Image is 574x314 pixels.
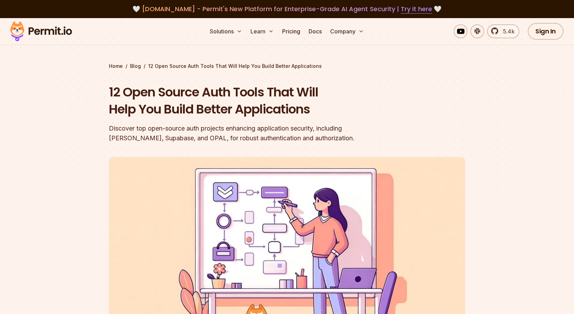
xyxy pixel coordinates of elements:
div: 🤍 🤍 [17,4,557,14]
a: Try it here [401,5,432,14]
h1: 12 Open Source Auth Tools That Will Help You Build Better Applications [109,84,376,118]
button: Learn [248,24,277,38]
span: [DOMAIN_NAME] - Permit's New Platform for Enterprise-Grade AI Agent Security | [142,5,432,13]
div: / / [109,63,465,70]
a: Home [109,63,123,70]
button: Company [327,24,367,38]
a: Blog [130,63,141,70]
div: Discover top open-source auth projects enhancing application security, including [PERSON_NAME], S... [109,124,376,143]
a: Docs [306,24,325,38]
a: 5.4k [487,24,519,38]
img: Permit logo [7,19,75,43]
button: Solutions [207,24,245,38]
a: Pricing [279,24,303,38]
span: 5.4k [499,27,515,36]
a: Sign In [528,23,564,40]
